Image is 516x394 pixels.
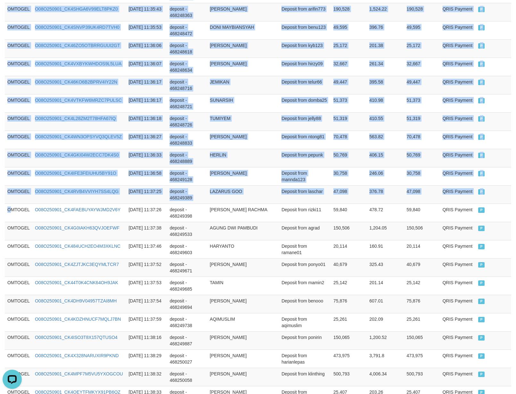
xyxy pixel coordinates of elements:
span: PAID [478,226,485,231]
td: [PERSON_NAME] [207,258,279,277]
td: 410.55 [367,112,404,131]
a: O08O250901_CK4KDZHNUCF7MQLJ7BN [35,317,121,322]
td: OMTOGEL [5,204,32,222]
td: 75,876 [404,295,440,313]
td: QRIS Payment [440,112,476,131]
span: PAID [478,299,485,304]
td: Deposit from rizki11 [279,204,331,222]
td: 325.43 [367,258,404,277]
span: PAID [478,189,485,195]
td: [DATE] 11:37:52 [126,258,167,277]
span: PAID [478,98,485,103]
td: AGUNG DWI PAMBUDI [207,222,279,240]
td: 1,204.05 [367,222,404,240]
td: [DATE] 11:36:17 [126,94,167,112]
td: QRIS Payment [440,331,476,350]
td: OMTOGEL [5,21,32,39]
td: [DATE] 11:37:59 [126,313,167,331]
td: 190,528 [331,3,367,21]
span: PAID [478,171,485,176]
a: O08O250901_CK4SNVP39UK4RD7TVH0 [35,25,120,30]
td: 406.15 [367,149,404,167]
a: O08O250901_CK4G0IAKH63QVJOEFWF [35,225,120,230]
span: PAID [478,153,485,158]
td: 473,975 [404,350,440,368]
td: [DATE] 11:36:06 [126,39,167,58]
td: 473,975 [331,350,367,368]
td: deposit - 468249671 [167,258,207,277]
td: 500,793 [331,368,367,386]
td: HERLIN [207,149,279,167]
td: Deposit from arifin773 [279,3,331,21]
td: SUNARSIH [207,94,279,112]
td: deposit - 468248889 [167,149,207,167]
td: 396.76 [367,21,404,39]
td: OMTOGEL [5,39,32,58]
td: Deposit from hirzy09 [279,58,331,76]
td: 32,667 [331,58,367,76]
td: deposit - 468248721 [167,94,207,112]
td: 25,172 [331,39,367,58]
td: [PERSON_NAME] [207,368,279,386]
td: 478.72 [367,204,404,222]
td: deposit - 468249738 [167,313,207,331]
td: OMTOGEL [5,258,32,277]
td: Deposit from aqimuslim [279,313,331,331]
td: QRIS Payment [440,94,476,112]
td: 202.09 [367,313,404,331]
td: [DATE] 11:38:16 [126,331,167,350]
span: PAID [478,25,485,30]
td: [PERSON_NAME] [207,39,279,58]
td: Deposit from benooo [279,295,331,313]
td: OMTOGEL [5,58,32,76]
td: 49,447 [331,76,367,94]
td: Deposit from telur66 [279,76,331,94]
td: 160.91 [367,240,404,258]
td: OMTOGEL [5,131,32,149]
td: 201.38 [367,39,404,58]
td: [PERSON_NAME] [207,331,279,350]
td: QRIS Payment [440,258,476,277]
button: Open LiveChat chat widget [3,3,22,22]
td: 49,595 [404,21,440,39]
td: [DATE] 11:35:43 [126,3,167,21]
td: [DATE] 11:36:27 [126,131,167,149]
td: QRIS Payment [440,295,476,313]
td: deposit - 468248363 [167,3,207,21]
td: 563.82 [367,131,404,149]
a: O08O250901_CK46KO6B2BPRV4IY22N [35,79,117,84]
td: deposit - 468248472 [167,21,207,39]
td: 150,506 [404,222,440,240]
td: OMTOGEL [5,167,32,185]
a: O08O250901_CK484UCH2EO4M3XKLNC [35,244,121,249]
td: [DATE] 11:37:46 [126,240,167,258]
td: 40,679 [331,258,367,277]
td: Deposit from kyb123 [279,39,331,58]
td: OMTOGEL [5,112,32,131]
td: QRIS Payment [440,313,476,331]
td: QRIS Payment [440,222,476,240]
td: QRIS Payment [440,350,476,368]
td: [DATE] 11:37:25 [126,185,167,204]
td: 150,506 [331,222,367,240]
td: 50,769 [331,149,367,167]
td: 410.98 [367,94,404,112]
td: JEMIKAN [207,76,279,94]
td: [PERSON_NAME] [207,58,279,76]
td: 50,769 [404,149,440,167]
td: 51,373 [404,94,440,112]
td: [DATE] 11:36:07 [126,58,167,76]
td: QRIS Payment [440,3,476,21]
td: 3,791.8 [367,350,404,368]
td: Deposit from ramane01 [279,240,331,258]
span: PAID [478,80,485,85]
td: 376.78 [367,185,404,204]
td: AQIMUSLIM [207,313,279,331]
td: QRIS Payment [440,58,476,76]
td: DONI MAYBIANSYAH [207,21,279,39]
td: 1,524.22 [367,3,404,21]
span: PAID [478,134,485,140]
td: 246.06 [367,167,404,185]
td: [DATE] 11:37:54 [126,295,167,313]
td: deposit - 468248716 [167,76,207,94]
